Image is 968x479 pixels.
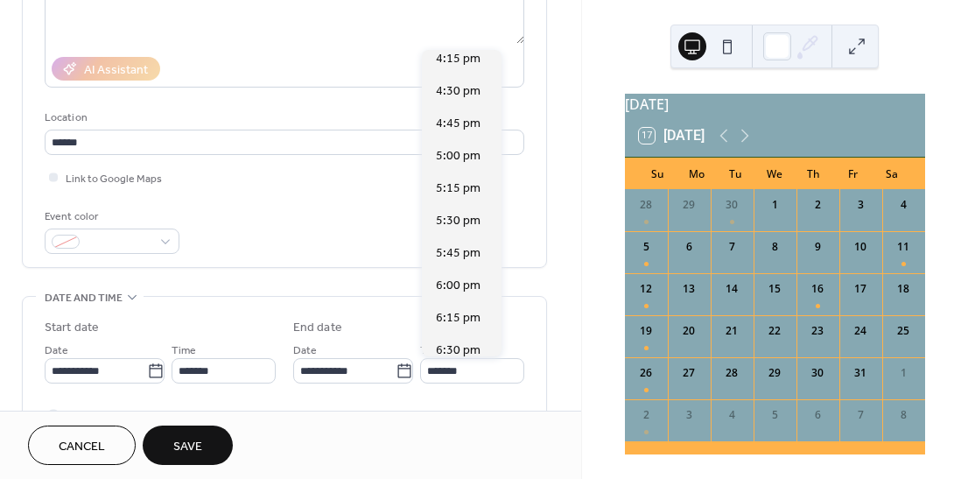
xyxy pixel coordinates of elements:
div: 15 [767,281,782,297]
div: 16 [810,281,825,297]
div: 14 [724,281,740,297]
div: Location [45,109,521,127]
span: Save [173,438,202,456]
span: 4:15 pm [436,49,480,67]
div: Event color [45,208,176,226]
div: Mo [677,158,716,189]
div: 24 [852,323,868,339]
div: 18 [895,281,911,297]
div: 9 [810,239,825,255]
div: 12 [638,281,654,297]
div: 6 [681,239,697,255]
span: 6:00 pm [436,276,480,294]
div: 4 [895,197,911,213]
span: Time [420,342,445,360]
div: 25 [895,323,911,339]
div: 7 [724,239,740,255]
div: 1 [895,365,911,381]
span: Date [45,342,68,360]
div: Sa [873,158,911,189]
div: 26 [638,365,654,381]
button: Cancel [28,426,136,465]
div: 8 [767,239,782,255]
div: 4 [724,407,740,423]
span: Date [293,342,317,360]
span: 6:30 pm [436,341,480,359]
span: 5:15 pm [436,179,480,197]
div: 28 [638,197,654,213]
div: 27 [681,365,697,381]
div: 13 [681,281,697,297]
div: 21 [724,323,740,339]
div: 11 [895,239,911,255]
div: 19 [638,323,654,339]
button: Save [143,426,233,465]
span: 5:30 pm [436,211,480,229]
button: 17[DATE] [633,123,711,148]
div: 2 [810,197,825,213]
div: 2 [638,407,654,423]
div: 5 [638,239,654,255]
div: 20 [681,323,697,339]
div: Th [795,158,833,189]
span: 5:45 pm [436,243,480,262]
span: All day [66,406,96,425]
div: 30 [810,365,825,381]
div: Fr [833,158,872,189]
div: [DATE] [625,94,925,115]
div: 17 [852,281,868,297]
div: End date [293,319,342,337]
span: 4:45 pm [436,114,480,132]
div: 8 [895,407,911,423]
div: 29 [767,365,782,381]
span: 4:30 pm [436,81,480,100]
div: 7 [852,407,868,423]
div: Tu [717,158,755,189]
span: 6:15 pm [436,308,480,327]
div: 3 [681,407,697,423]
div: 3 [852,197,868,213]
div: 10 [852,239,868,255]
span: 5:00 pm [436,146,480,165]
div: 22 [767,323,782,339]
span: Link to Google Maps [66,170,162,188]
div: 1 [767,197,782,213]
div: 30 [724,197,740,213]
span: Time [172,342,196,360]
span: Cancel [59,438,105,456]
div: 28 [724,365,740,381]
div: Start date [45,319,99,337]
div: We [755,158,794,189]
div: 29 [681,197,697,213]
div: Su [639,158,677,189]
div: 31 [852,365,868,381]
div: 5 [767,407,782,423]
span: Date and time [45,289,123,307]
div: 23 [810,323,825,339]
div: 6 [810,407,825,423]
